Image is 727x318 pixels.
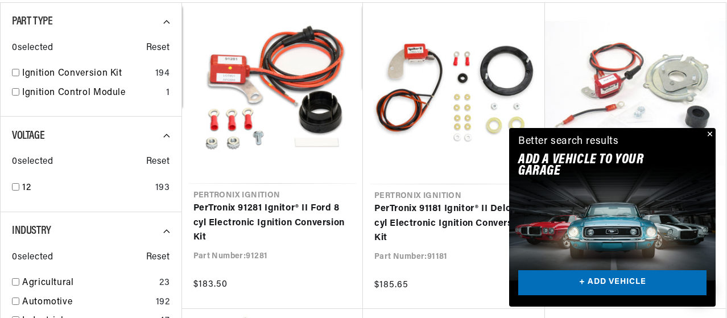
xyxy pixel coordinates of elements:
[146,41,170,56] span: Reset
[166,86,170,101] div: 1
[159,276,170,291] div: 23
[12,41,53,56] span: 0 selected
[193,201,352,245] a: PerTronix 91281 Ignitor® II Ford 8 cyl Electronic Ignition Conversion Kit
[12,16,52,27] span: Part Type
[518,154,678,177] h2: Add A VEHICLE to your garage
[374,202,534,246] a: PerTronix 91181 Ignitor® II Delco 8 cyl Electronic Ignition Conversion Kit
[155,181,170,196] div: 193
[12,225,51,237] span: Industry
[22,67,151,81] a: Ignition Conversion Kit
[12,250,53,265] span: 0 selected
[22,295,151,310] a: Automotive
[156,295,170,310] div: 192
[146,250,170,265] span: Reset
[22,86,162,101] a: Ignition Control Module
[12,130,44,142] span: Voltage
[702,128,716,142] button: Close
[518,270,707,296] a: + ADD VEHICLE
[22,181,151,196] a: 12
[146,155,170,170] span: Reset
[12,155,53,170] span: 0 selected
[22,276,155,291] a: Agricultural
[518,134,619,150] div: Better search results
[155,67,170,81] div: 194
